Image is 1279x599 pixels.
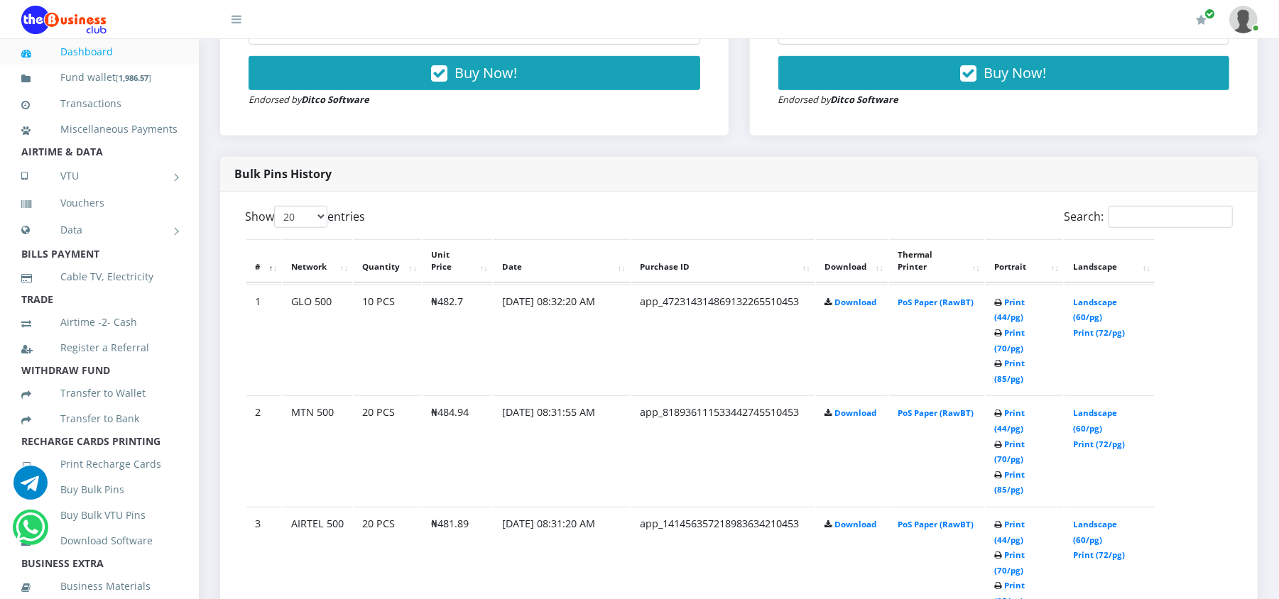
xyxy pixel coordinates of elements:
a: PoS Paper (RawBT) [898,297,974,307]
a: Transactions [21,87,178,120]
small: Endorsed by [778,93,899,106]
a: Transfer to Wallet [21,377,178,410]
td: GLO 500 [283,285,352,395]
a: Print (72/pg) [1073,549,1125,560]
th: Purchase ID: activate to sort column ascending [631,239,815,283]
i: Renew/Upgrade Subscription [1196,14,1207,26]
strong: Ditco Software [301,93,369,106]
td: 10 PCS [354,285,421,395]
td: ₦484.94 [423,395,492,505]
span: Buy Now! [984,63,1047,82]
a: Print (72/pg) [1073,327,1125,338]
input: Search: [1109,206,1233,228]
td: 1 [246,285,281,395]
td: app_472314314869132265510453 [631,285,815,395]
a: Chat for support [13,476,48,500]
a: Chat for support [16,521,45,544]
a: Download [834,407,876,418]
a: Landscape (60/pg) [1073,297,1117,323]
th: Download: activate to sort column ascending [816,239,888,283]
img: Logo [21,6,107,34]
label: Search: [1064,206,1233,228]
td: [DATE] 08:31:55 AM [494,395,630,505]
a: Print (44/pg) [994,297,1025,323]
button: Buy Now! [778,56,1230,90]
small: Endorsed by [249,93,369,106]
th: Quantity: activate to sort column ascending [354,239,421,283]
a: Dashboard [21,35,178,68]
img: User [1229,6,1258,33]
th: Network: activate to sort column ascending [283,239,352,283]
a: Buy Bulk Pins [21,473,178,506]
a: PoS Paper (RawBT) [898,519,974,529]
a: Landscape (60/pg) [1073,519,1117,545]
th: #: activate to sort column descending [246,239,281,283]
a: Print (44/pg) [994,407,1025,434]
a: Print Recharge Cards [21,448,178,480]
a: Download [834,297,876,307]
a: Print (70/pg) [994,549,1025,576]
a: Download Software [21,524,178,557]
td: ₦482.7 [423,285,492,395]
a: Print (85/pg) [994,469,1025,495]
a: PoS Paper (RawBT) [898,407,974,418]
td: 20 PCS [354,395,421,505]
td: app_818936111533442745510453 [631,395,815,505]
span: Buy Now! [455,63,517,82]
th: Landscape: activate to sort column ascending [1065,239,1155,283]
a: Miscellaneous Payments [21,113,178,145]
a: Fund wallet[1,986.57] [21,61,178,94]
a: Transfer to Bank [21,402,178,435]
small: [ ] [116,72,151,83]
a: Airtime -2- Cash [21,306,178,339]
a: Buy Bulk VTU Pins [21,499,178,532]
a: Register a Referral [21,331,178,364]
span: Renew/Upgrade Subscription [1204,9,1215,19]
a: Print (44/pg) [994,519,1025,545]
a: Landscape (60/pg) [1073,407,1117,434]
strong: Ditco Software [831,93,899,106]
a: Print (72/pg) [1073,439,1125,449]
a: Download [834,519,876,529]
a: Print (85/pg) [994,358,1025,384]
td: 2 [246,395,281,505]
a: Vouchers [21,187,178,219]
a: Print (70/pg) [994,327,1025,353]
strong: Bulk Pins History [234,166,332,182]
a: Print (70/pg) [994,439,1025,465]
select: Showentries [274,206,327,228]
th: Thermal Printer: activate to sort column ascending [889,239,984,283]
a: Cable TV, Electricity [21,260,178,293]
td: [DATE] 08:32:20 AM [494,285,630,395]
button: Buy Now! [249,56,700,90]
a: Data [21,212,178,248]
th: Portrait: activate to sort column ascending [986,239,1063,283]
b: 1,986.57 [119,72,148,83]
th: Unit Price: activate to sort column ascending [423,239,492,283]
td: MTN 500 [283,395,352,505]
a: VTU [21,158,178,194]
label: Show entries [245,206,365,228]
th: Date: activate to sort column ascending [494,239,630,283]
